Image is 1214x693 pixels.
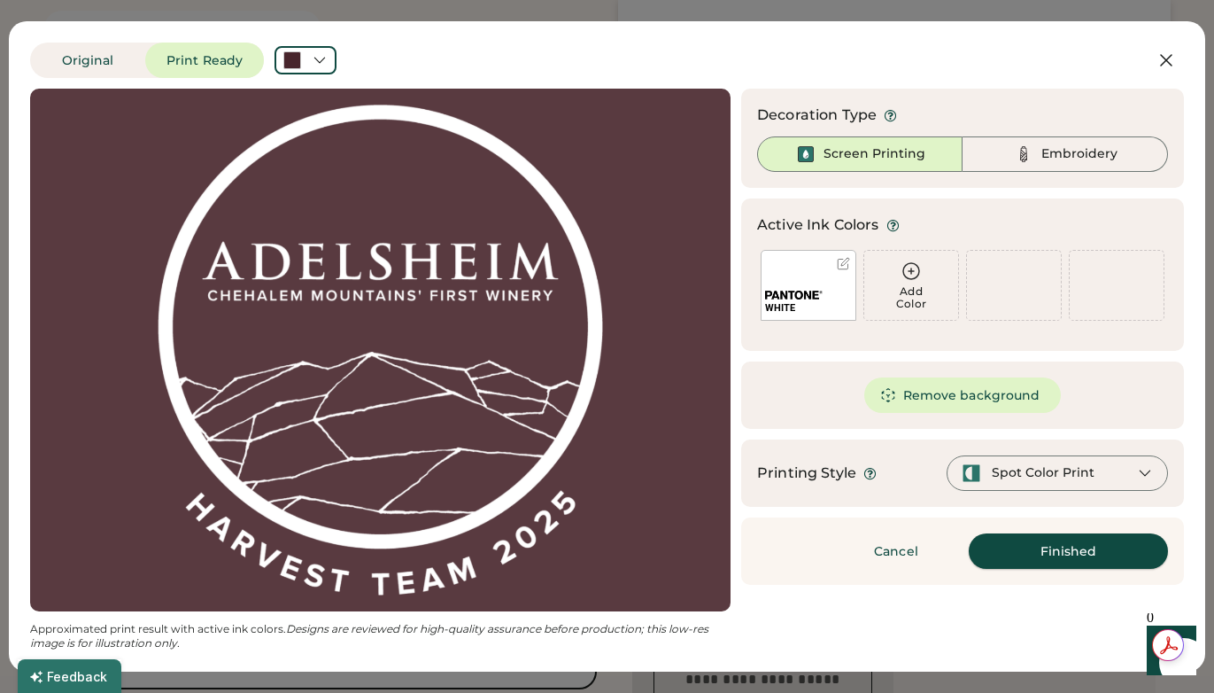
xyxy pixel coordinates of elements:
div: Spot Color Print [992,464,1094,482]
div: Embroidery [1041,145,1117,163]
button: Remove background [864,378,1062,413]
div: Screen Printing [824,145,925,163]
div: Approximated print result with active ink colors. [30,622,731,650]
em: Designs are reviewed for high-quality assurance before production; this low-res image is for illu... [30,622,711,650]
button: Print Ready [145,43,264,78]
div: WHITE [765,301,852,315]
div: Add Color [864,285,958,310]
img: Ink%20-%20Selected.svg [795,144,816,165]
iframe: Front Chat [1130,613,1206,689]
button: Original [30,43,145,78]
div: Active Ink Colors [757,214,879,236]
div: Decoration Type [757,105,877,126]
img: Thread%20-%20Unselected.svg [1013,144,1034,165]
img: 1024px-Pantone_logo.svg.png [765,291,823,300]
div: Printing Style [757,463,856,484]
button: Finished [969,533,1168,569]
button: Cancel [834,533,958,569]
img: spot-color-green.svg [962,463,981,483]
